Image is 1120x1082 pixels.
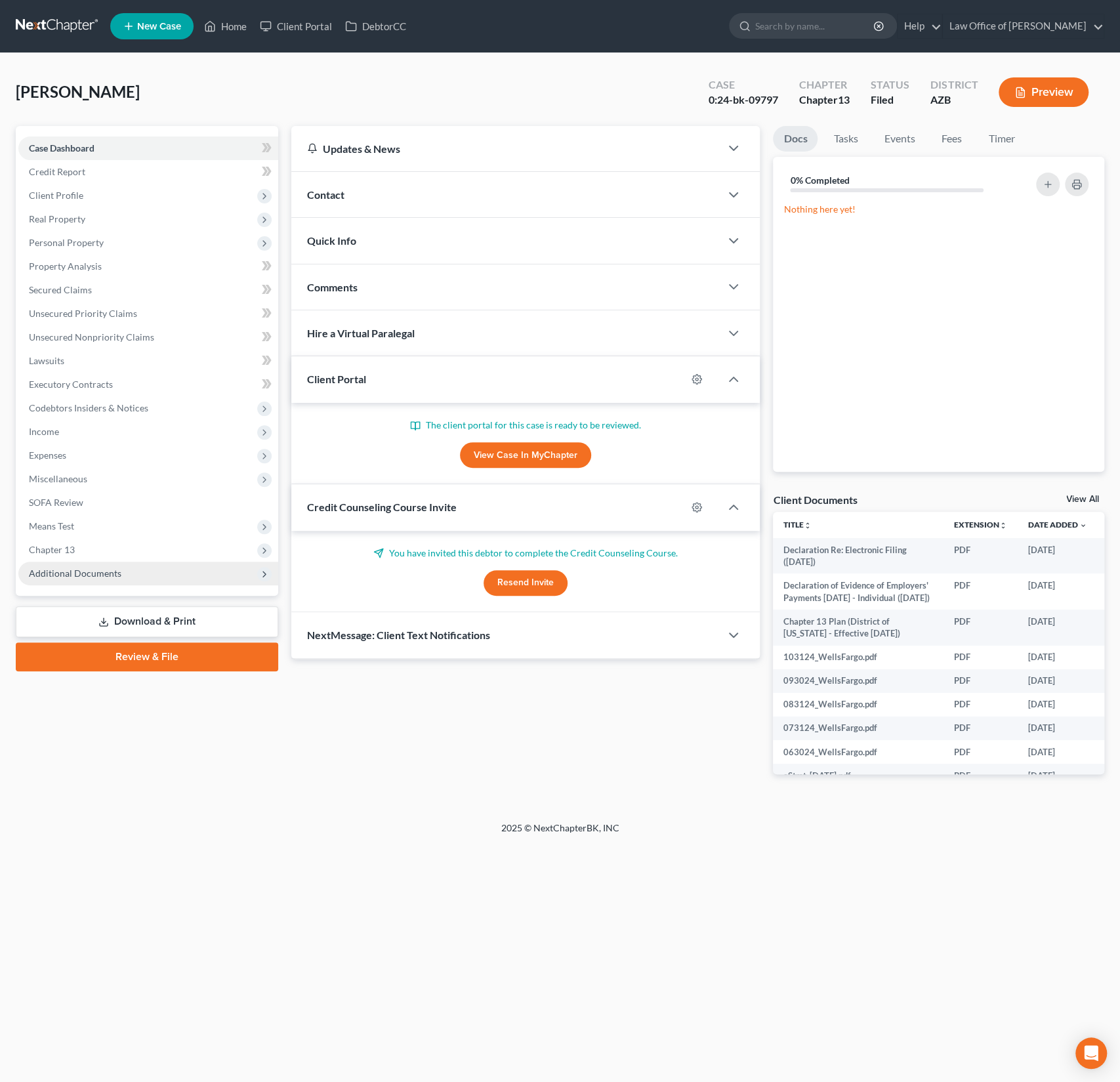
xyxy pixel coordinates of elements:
[29,213,85,224] span: Real Property
[29,544,75,555] span: Chapter 13
[307,234,356,247] span: Quick Info
[944,669,1018,693] td: PDF
[1018,740,1098,764] td: [DATE]
[18,349,278,373] a: Lawsuits
[29,355,64,366] span: Lawsuits
[18,136,278,160] a: Case Dashboard
[18,302,278,325] a: Unsecured Priority Claims
[29,520,74,531] span: Means Test
[484,570,568,596] button: Resend Invite
[783,203,1094,216] p: Nothing here yet!
[755,14,875,38] input: Search by name...
[1028,520,1087,530] a: Date Added expand_more
[773,717,944,740] td: 073124_WellsFargo.pdf
[29,331,154,343] span: Unsecured Nonpriority Claims
[773,538,944,574] td: Declaration Re: Electronic Filing ([DATE])
[18,255,278,278] a: Property Analysis
[944,717,1018,740] td: PDF
[943,14,1104,38] a: Law Office of [PERSON_NAME]
[18,160,278,184] a: Credit Report
[18,491,278,514] a: SOFA Review
[137,22,181,31] span: New Case
[944,693,1018,717] td: PDF
[186,822,934,845] div: 2025 © NextChapterBK, INC
[930,93,978,108] div: AZB
[16,642,278,671] a: Review & File
[1018,646,1098,669] td: [DATE]
[29,308,137,319] span: Unsecured Priority Claims
[790,175,849,186] strong: 0% Completed
[307,373,366,385] span: Client Portal
[944,538,1018,574] td: PDF
[773,573,944,610] td: Declaration of Evidence of Employers' Payments [DATE] - Individual ([DATE])
[773,764,944,787] td: eStmt_[DATE].pdf
[799,77,850,93] div: Chapter
[307,327,415,339] span: Hire a Virtual Paralegal
[29,449,66,461] span: Expenses
[1018,693,1098,717] td: [DATE]
[307,501,457,513] span: Credit Counseling Course Invite
[18,278,278,302] a: Secured Claims
[18,373,278,396] a: Executory Contracts
[773,646,944,669] td: 103124_WellsFargo.pdf
[871,77,909,93] div: Status
[1018,538,1098,574] td: [DATE]
[1079,522,1087,530] i: expand_more
[1066,495,1099,504] a: View All
[1018,573,1098,610] td: [DATE]
[29,379,113,390] span: Executory Contracts
[944,646,1018,669] td: PDF
[18,325,278,349] a: Unsecured Nonpriority Claims
[799,93,850,108] div: Chapter
[944,764,1018,787] td: PDF
[999,522,1007,530] i: unfold_more
[253,14,339,38] a: Client Portal
[773,126,818,152] a: Docs
[930,126,972,152] a: Fees
[944,610,1018,646] td: PDF
[773,669,944,693] td: 093024_WellsFargo.pdf
[1018,717,1098,740] td: [DATE]
[773,693,944,717] td: 083124_WellsFargo.pdf
[307,419,745,432] p: The client portal for this case is ready to be reviewed.
[1018,610,1098,646] td: [DATE]
[838,93,850,106] span: 13
[709,93,778,108] div: 0:24-bk-09797
[823,126,868,152] a: Tasks
[978,126,1025,152] a: Timer
[1018,764,1098,787] td: [DATE]
[999,77,1089,107] button: Preview
[29,402,148,413] span: Codebtors Insiders & Notices
[29,190,83,201] span: Client Profile
[783,520,812,530] a: Titleunfold_more
[16,82,140,101] span: [PERSON_NAME]
[29,284,92,295] span: Secured Claims
[871,93,909,108] div: Filed
[804,522,812,530] i: unfold_more
[29,497,83,508] span: SOFA Review
[29,142,94,154] span: Case Dashboard
[16,606,278,637] a: Download & Print
[773,493,857,507] div: Client Documents
[29,237,104,248] span: Personal Property
[29,426,59,437] span: Income
[307,142,705,156] div: Updates & News
[709,77,778,93] div: Case
[773,610,944,646] td: Chapter 13 Plan (District of [US_STATE] - Effective [DATE])
[29,260,102,272] span: Property Analysis
[1018,669,1098,693] td: [DATE]
[307,547,745,560] p: You have invited this debtor to complete the Credit Counseling Course.
[307,188,344,201] span: Contact
[307,281,358,293] span: Comments
[29,473,87,484] span: Miscellaneous
[930,77,978,93] div: District
[944,740,1018,764] td: PDF
[1075,1037,1107,1069] div: Open Intercom Messenger
[954,520,1007,530] a: Extensionunfold_more
[944,573,1018,610] td: PDF
[197,14,253,38] a: Home
[339,14,413,38] a: DebtorCC
[898,14,942,38] a: Help
[29,166,85,177] span: Credit Report
[460,442,591,468] a: View Case in MyChapter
